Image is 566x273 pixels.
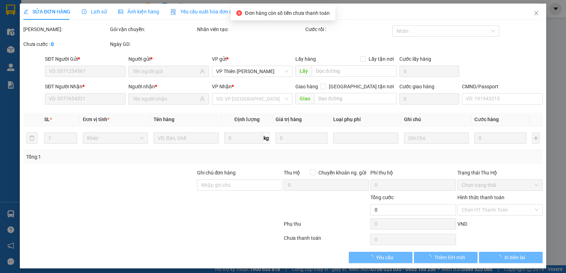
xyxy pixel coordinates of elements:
span: Giao [295,93,314,104]
span: Khác [87,133,144,143]
span: Định lượng [235,117,260,122]
li: 271 - [PERSON_NAME] - [GEOGRAPHIC_DATA] - [GEOGRAPHIC_DATA] [66,17,296,26]
div: Người gửi [128,55,209,63]
div: SĐT Người Nhận [45,83,126,90]
div: Cước rồi : [305,25,391,33]
button: delete [26,132,37,144]
input: Cước giao hàng [399,93,459,105]
input: 0 [276,132,328,144]
b: 0 [51,41,54,47]
div: [PERSON_NAME]: [23,25,109,33]
div: CMND/Passport [462,83,543,90]
span: Giao hàng [295,84,318,89]
label: Hình thức thanh toán [457,195,504,200]
span: Lấy [295,65,312,77]
input: Cước lấy hàng [399,66,459,77]
span: Tên hàng [154,117,174,122]
span: Giá trị hàng [276,117,302,122]
span: Yêu cầu [376,254,393,261]
div: Chưa cước : [23,40,109,48]
input: Tên người nhận [133,95,198,103]
input: Ghi Chú [404,132,469,144]
span: Đơn hàng còn số tiền chưa thanh toán [245,10,329,16]
span: Thêm ĐH mới [434,254,464,261]
button: Yêu cầu [349,252,412,263]
button: Close [526,4,546,23]
div: Người nhận [128,83,209,90]
input: Dọc đường [312,65,397,77]
div: Trạng thái Thu Hộ [457,169,543,177]
button: In biên lai [479,252,543,263]
input: Ghi chú đơn hàng [197,179,282,191]
span: Ảnh kiện hàng [118,9,159,14]
span: Yêu cầu xuất hóa đơn điện tử [171,9,245,14]
label: Cước giao hàng [399,84,434,89]
input: Tên người gửi [133,67,198,75]
input: 0 [474,132,526,144]
span: Chọn trạng thái [462,180,538,190]
label: Ghi chú đơn hàng [197,170,236,176]
th: Loại phụ phí [330,113,401,126]
span: kg [263,132,270,144]
span: close [533,10,539,16]
span: Thu Hộ [284,170,300,176]
label: Cước lấy hàng [399,56,431,62]
img: icon [171,9,176,15]
span: VP Nhận [212,84,232,89]
span: clock-circle [82,9,87,14]
span: Tổng cước [370,195,394,200]
div: VP gửi [212,55,293,63]
th: Ghi chú [401,113,472,126]
button: Thêm ĐH mới [414,252,478,263]
span: user [200,96,205,101]
span: VP Thiên Đường Bảo Sơn [216,66,288,77]
div: Tổng: 1 [26,153,219,161]
span: [GEOGRAPHIC_DATA] tận nơi [326,83,397,90]
input: VD: Bàn, Ghế [154,132,219,144]
span: close-circle [236,10,242,16]
span: VND [457,221,467,227]
span: SỬA ĐƠN HÀNG [23,9,70,14]
span: Lấy hàng [295,56,316,62]
img: logo.jpg [9,9,62,44]
input: Dọc đường [314,93,397,104]
div: Gói vận chuyển: [110,25,195,33]
span: loading [497,255,504,260]
div: Chưa thanh toán [283,234,370,247]
span: loading [427,255,434,260]
span: Chuyển khoản ng. gửi [316,169,369,177]
span: edit [23,9,28,14]
span: Cước hàng [474,117,499,122]
b: GỬI : VP Thiên [PERSON_NAME] [9,48,85,72]
div: Ngày GD: [110,40,195,48]
div: Nhân viên tạo: [197,25,304,33]
span: Lấy tận nơi [366,55,397,63]
div: Phụ thu [283,220,370,232]
button: plus [532,132,540,144]
span: SL [44,117,50,122]
div: Phí thu hộ [370,169,456,179]
div: SĐT Người Gửi [45,55,126,63]
span: Lịch sử [82,9,107,14]
span: user [200,69,205,74]
span: In biên lai [504,254,525,261]
span: Đơn vị tính [83,117,109,122]
span: picture [118,9,123,14]
span: loading [368,255,376,260]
